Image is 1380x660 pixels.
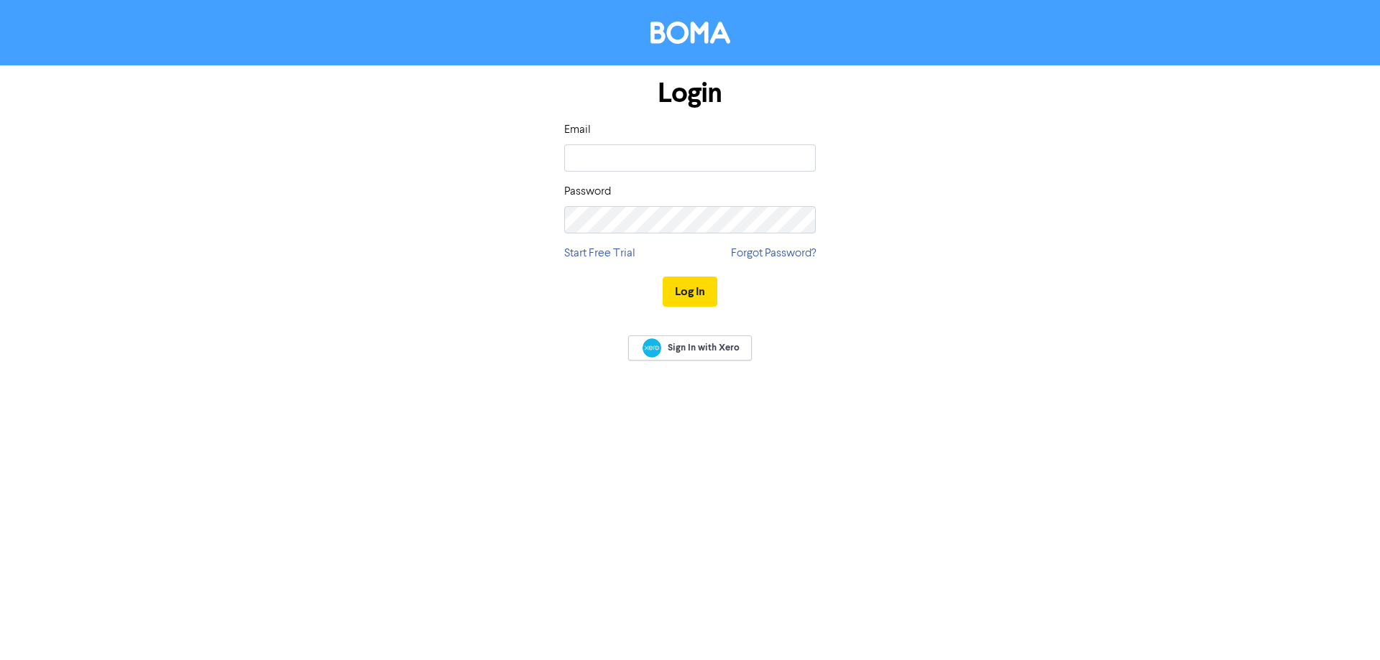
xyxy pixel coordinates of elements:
[628,335,752,361] a: Sign In with Xero
[663,276,717,307] button: Log In
[643,338,661,358] img: Xero logo
[564,183,611,200] label: Password
[731,245,816,262] a: Forgot Password?
[650,22,730,44] img: BOMA Logo
[564,121,591,139] label: Email
[564,77,816,110] h1: Login
[564,245,635,262] a: Start Free Trial
[668,341,740,354] span: Sign In with Xero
